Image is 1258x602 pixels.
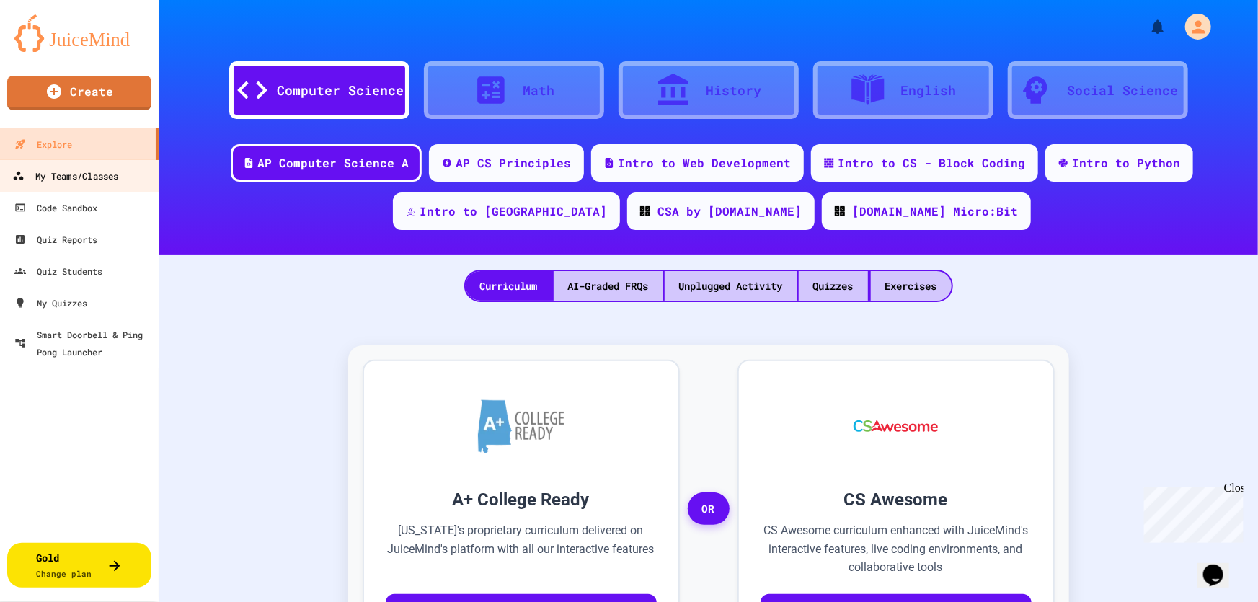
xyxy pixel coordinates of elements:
div: Computer Science [278,81,404,100]
img: CODE_logo_RGB.png [835,206,845,216]
iframe: chat widget [1138,482,1244,543]
iframe: chat widget [1197,544,1244,588]
h3: CS Awesome [761,487,1032,513]
div: History [706,81,761,100]
div: AP CS Principles [456,154,571,172]
div: Explore [14,136,72,153]
div: Gold [37,550,92,580]
img: CODE_logo_RGB.png [640,206,650,216]
div: Quiz Reports [14,231,97,248]
div: AI-Graded FRQs [554,271,663,301]
div: AP Computer Science A [257,154,409,172]
div: Exercises [871,271,952,301]
div: Code Sandbox [14,199,97,216]
button: GoldChange plan [7,543,151,588]
p: [US_STATE]'s proprietary curriculum delivered on JuiceMind's platform with all our interactive fe... [386,521,657,577]
img: logo-orange.svg [14,14,144,52]
div: Intro to Python [1072,154,1180,172]
div: Intro to [GEOGRAPHIC_DATA] [420,203,607,220]
div: Social Science [1068,81,1179,100]
div: [DOMAIN_NAME] Micro:Bit [852,203,1018,220]
div: My Teams/Classes [12,167,118,185]
div: Intro to CS - Block Coding [838,154,1025,172]
div: Smart Doorbell & Ping Pong Launcher [14,326,153,360]
div: Intro to Web Development [618,154,791,172]
div: Chat with us now!Close [6,6,99,92]
div: Math [523,81,555,100]
h3: A+ College Ready [386,487,657,513]
div: My Account [1170,10,1215,43]
div: CSA by [DOMAIN_NAME] [657,203,802,220]
img: CS Awesome [839,383,952,469]
span: OR [688,492,730,526]
img: A+ College Ready [478,399,564,453]
p: CS Awesome curriculum enhanced with JuiceMind's interactive features, live coding environments, a... [761,521,1032,577]
div: My Notifications [1122,14,1170,39]
span: Change plan [37,568,92,579]
div: Curriculum [466,271,552,301]
div: Quizzes [799,271,868,301]
a: Create [7,76,151,110]
div: Unplugged Activity [665,271,797,301]
div: My Quizzes [14,294,87,311]
div: English [900,81,956,100]
div: Quiz Students [14,262,102,280]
